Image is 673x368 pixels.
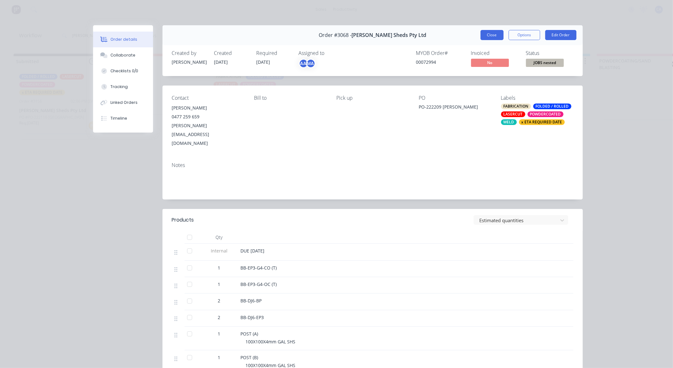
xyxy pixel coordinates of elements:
[172,121,244,148] div: [PERSON_NAME][EMAIL_ADDRESS][DOMAIN_NAME]
[172,95,244,101] div: Contact
[509,30,540,40] button: Options
[257,59,270,65] span: [DATE]
[336,95,409,101] div: Pick up
[299,59,316,68] button: AAMA
[110,116,127,121] div: Timeline
[526,59,564,67] span: JOBS nested
[172,216,194,224] div: Products
[93,95,153,110] button: Linked Orders
[501,119,517,125] div: WELD
[533,104,571,109] div: FOLDED / ROLLED
[172,162,573,168] div: Notes
[218,354,221,361] span: 1
[419,95,491,101] div: PO
[416,50,463,56] div: MYOB Order #
[481,30,504,40] button: Close
[257,50,291,56] div: Required
[241,298,262,304] span: BB-DJ6-BP
[471,50,518,56] div: Invoiced
[214,50,249,56] div: Created
[93,47,153,63] button: Collaborate
[501,104,531,109] div: FABRICATION
[241,331,258,337] span: POST (A)
[110,68,138,74] div: Checklists 0/0
[254,95,326,101] div: Bill to
[110,52,135,58] div: Collaborate
[519,119,565,125] div: x ETA REQUIRED DATE
[218,281,221,288] span: 1
[93,110,153,126] button: Timeline
[200,231,238,244] div: Qty
[93,32,153,47] button: Order details
[241,281,277,287] span: BB-EP3-G4-OC (T)
[526,59,564,68] button: JOBS nested
[172,104,244,112] div: [PERSON_NAME]
[110,100,138,105] div: Linked Orders
[93,79,153,95] button: Tracking
[241,265,277,271] span: BB-EP3-G4-CO (T)
[416,59,463,65] div: 00072994
[241,314,264,320] span: BB-DJ6-EP3
[110,37,137,42] div: Order details
[203,247,236,254] span: Internal
[218,264,221,271] span: 1
[351,32,426,38] span: [PERSON_NAME] Sheds Pty Ltd
[501,95,573,101] div: Labels
[526,50,573,56] div: Status
[246,339,296,345] span: 100X100X4mm GAL SHS
[319,32,351,38] span: Order #3068 -
[218,314,221,321] span: 2
[471,59,509,67] span: No
[93,63,153,79] button: Checklists 0/0
[306,59,316,68] div: MA
[218,297,221,304] span: 2
[172,112,244,121] div: 0477 259 659
[545,30,576,40] button: Edit Order
[299,59,308,68] div: AA
[241,248,265,254] span: DUE [DATE]
[218,330,221,337] span: 1
[110,84,128,90] div: Tracking
[299,50,362,56] div: Assigned to
[419,104,491,112] div: PO-222209 [PERSON_NAME]
[501,111,525,117] div: LASERCUT
[172,59,207,65] div: [PERSON_NAME]
[528,111,564,117] div: POWDERCOATED
[214,59,228,65] span: [DATE]
[172,50,207,56] div: Created by
[241,354,258,360] span: POST (B)
[172,104,244,148] div: [PERSON_NAME]0477 259 659[PERSON_NAME][EMAIL_ADDRESS][DOMAIN_NAME]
